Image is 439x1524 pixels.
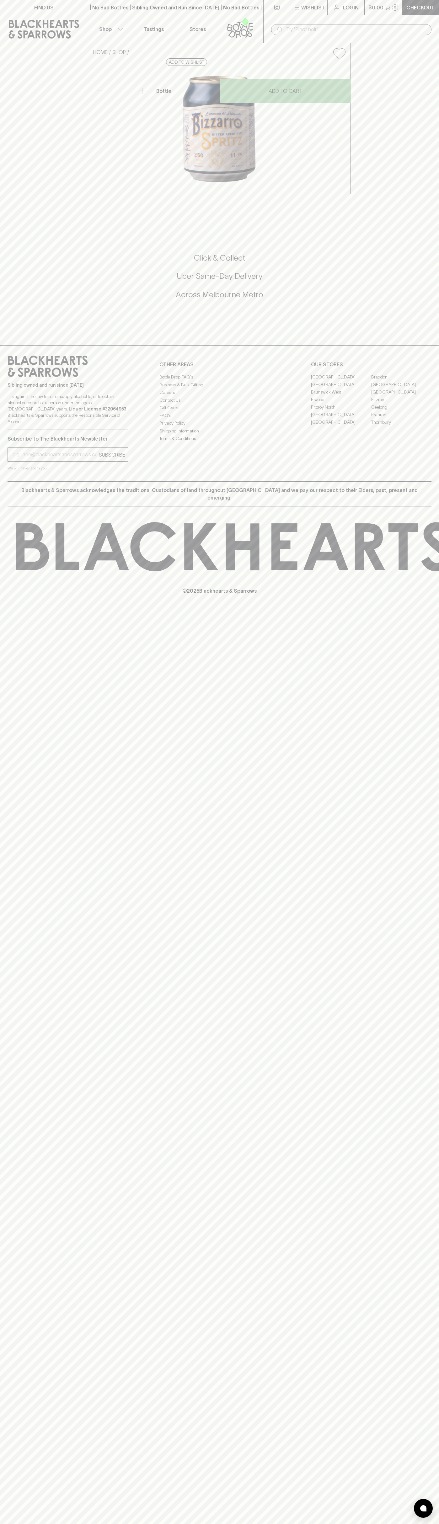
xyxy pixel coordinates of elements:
[311,381,371,388] a: [GEOGRAPHIC_DATA]
[93,49,108,55] a: HOME
[99,451,125,458] p: SUBSCRIBE
[190,25,206,33] p: Stores
[176,15,220,43] a: Stores
[88,15,132,43] button: Shop
[96,448,128,461] button: SUBSCRIBE
[8,393,128,425] p: It is against the law to sell or supply alcohol to, or to obtain alcohol on behalf of a person un...
[301,4,325,11] p: Wishlist
[159,420,280,427] a: Privacy Policy
[311,373,371,381] a: [GEOGRAPHIC_DATA]
[34,4,54,11] p: FIND US
[368,4,383,11] p: $0.00
[112,49,126,55] a: SHOP
[269,87,302,95] p: ADD TO CART
[88,64,351,194] img: 23568.png
[371,396,431,403] a: Fitzroy
[144,25,164,33] p: Tastings
[159,435,280,442] a: Terms & Conditions
[8,382,128,388] p: Sibling owned and run since [DATE]
[286,24,426,34] input: Try "Pinot noir"
[8,465,128,471] p: We will never spam you
[156,87,171,95] p: Bottle
[343,4,359,11] p: Login
[371,381,431,388] a: [GEOGRAPHIC_DATA]
[13,450,96,460] input: e.g. jane@blackheartsandsparrows.com.au
[394,6,396,9] p: 0
[311,361,431,368] p: OUR STORES
[220,79,351,103] button: ADD TO CART
[311,396,371,403] a: Elwood
[8,271,431,281] h5: Uber Same-Day Delivery
[159,361,280,368] p: OTHER AREAS
[406,4,435,11] p: Checkout
[371,373,431,381] a: Braddon
[154,85,219,97] div: Bottle
[159,412,280,419] a: FAQ's
[311,418,371,426] a: [GEOGRAPHIC_DATA]
[8,289,431,300] h5: Across Melbourne Metro
[371,411,431,418] a: Prahran
[159,396,280,404] a: Contact Us
[159,427,280,435] a: Shipping Information
[159,373,280,381] a: Bottle Drop FAQ's
[69,406,126,411] strong: Liquor License #32064953
[8,253,431,263] h5: Click & Collect
[159,404,280,412] a: Gift Cards
[8,228,431,333] div: Call to action block
[420,1505,426,1511] img: bubble-icon
[99,25,112,33] p: Shop
[12,486,427,501] p: Blackhearts & Sparrows acknowledges the traditional Custodians of land throughout [GEOGRAPHIC_DAT...
[159,389,280,396] a: Careers
[371,388,431,396] a: [GEOGRAPHIC_DATA]
[159,381,280,389] a: Business & Bulk Gifting
[311,388,371,396] a: Brunswick West
[311,411,371,418] a: [GEOGRAPHIC_DATA]
[166,58,207,66] button: Add to wishlist
[371,403,431,411] a: Geelong
[132,15,176,43] a: Tastings
[8,435,128,442] p: Subscribe to The Blackhearts Newsletter
[371,418,431,426] a: Thornbury
[331,46,348,62] button: Add to wishlist
[311,403,371,411] a: Fitzroy North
